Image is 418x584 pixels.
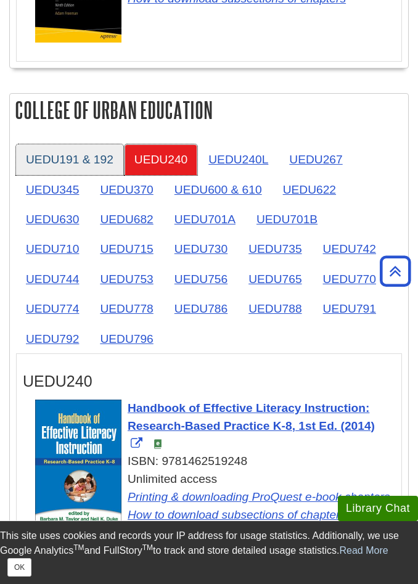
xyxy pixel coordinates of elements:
a: Link opens in new window [128,401,375,450]
div: Unlimited access [35,471,395,524]
a: UEDU735 [239,234,311,264]
a: UEDU792 [16,324,89,354]
a: UEDU788 [239,294,311,324]
a: UEDU701B [247,204,327,234]
a: UEDU756 [165,264,237,294]
a: UEDU770 [313,264,386,294]
a: UEDU730 [165,234,237,264]
a: UEDU600 & 610 [165,175,272,205]
a: UEDU786 [165,294,237,324]
a: Back to Top [375,263,415,279]
a: UEDU796 [90,324,163,354]
a: UEDU701A [165,204,245,234]
button: Close [7,558,31,577]
a: Link opens in new window [128,490,390,503]
a: UEDU630 [16,204,89,234]
sup: TM [142,543,153,552]
a: UEDU774 [16,294,89,324]
a: Link opens in new window [128,508,346,521]
div: ISBN: 9781462519248 [35,453,395,471]
a: UEDU765 [239,264,311,294]
a: UEDU240 [125,144,197,175]
a: UEDU791 [313,294,386,324]
img: Cover Art [35,400,121,524]
a: UEDU742 [313,234,386,264]
a: UEDU682 [90,204,163,234]
span: Handbook of Effective Literacy Instruction: Research-Based Practice K-8, 1st Ed. (2014) [128,401,375,432]
a: UEDU345 [16,175,89,205]
a: UEDU240L [199,144,278,175]
a: Read More [340,545,388,556]
a: UEDU744 [16,264,89,294]
a: UEDU715 [90,234,163,264]
a: UEDU370 [90,175,163,205]
a: UEDU710 [16,234,89,264]
h2: College of Urban Education [10,94,408,126]
img: e-Book [153,439,163,449]
button: Library Chat [338,496,418,521]
h3: UEDU240 [23,372,395,390]
a: UEDU778 [90,294,163,324]
a: UEDU622 [273,175,346,205]
sup: TM [73,543,84,552]
a: UEDU191 & 192 [16,144,123,175]
a: UEDU753 [90,264,163,294]
a: UEDU267 [279,144,352,175]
